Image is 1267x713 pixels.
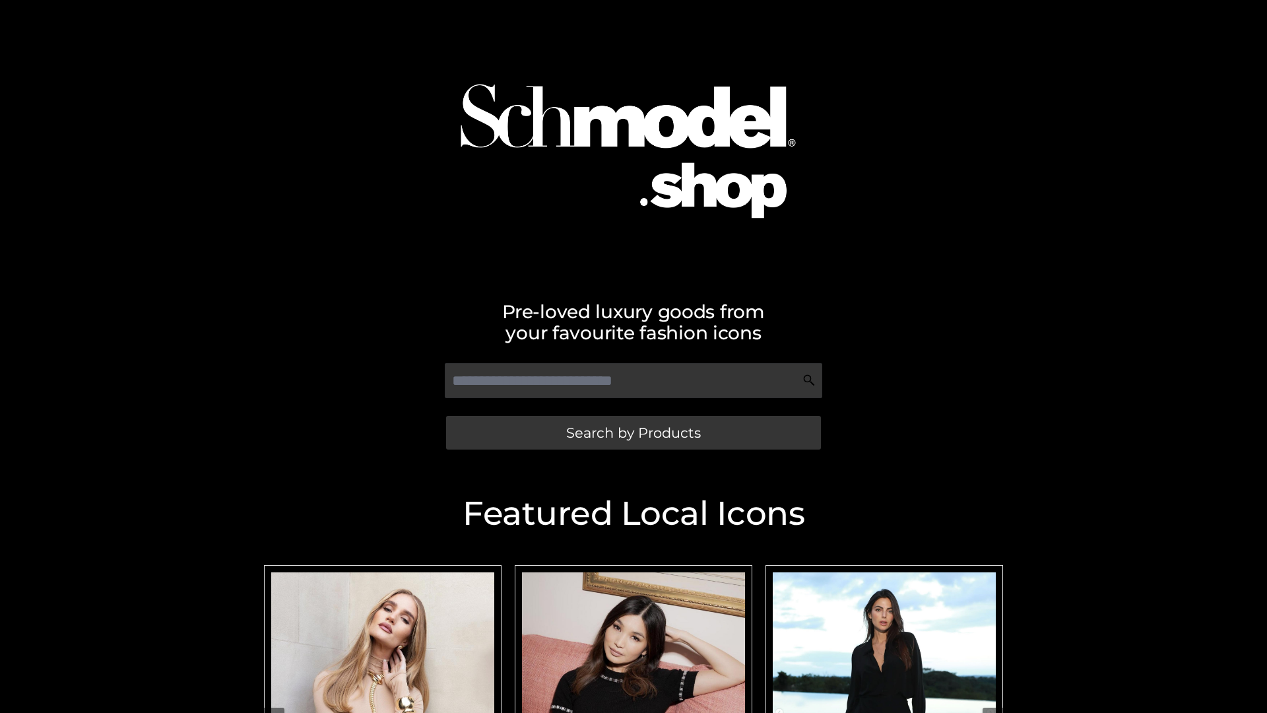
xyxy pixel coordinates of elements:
a: Search by Products [446,416,821,450]
img: Search Icon [802,374,816,387]
h2: Pre-loved luxury goods from your favourite fashion icons [257,301,1010,343]
span: Search by Products [566,426,701,440]
h2: Featured Local Icons​ [257,497,1010,530]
